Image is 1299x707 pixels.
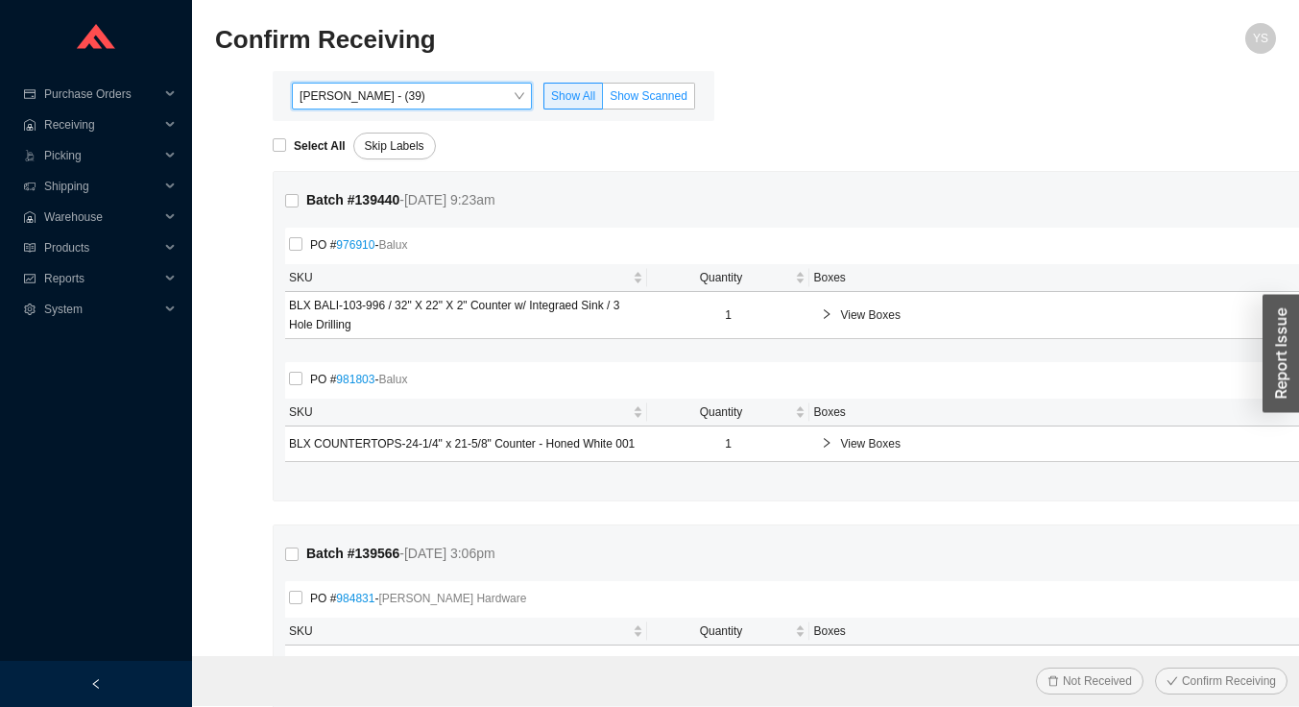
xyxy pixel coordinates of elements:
[44,263,159,294] span: Reports
[353,133,436,159] button: Skip Labels
[336,592,374,605] a: 984831
[23,273,36,284] span: fund
[285,427,647,462] td: BLX COUNTERTOPS-24-1/4" x 21-5/8" Counter - Honed White 001
[23,304,36,315] span: setting
[651,268,792,287] span: Quantity
[44,232,159,263] span: Products
[306,192,399,207] strong: Batch # 139440
[289,268,629,287] span: SKU
[378,238,407,252] span: Balux
[302,370,415,389] span: PO # -
[336,373,374,386] a: 981803
[300,84,524,109] span: Angel Negron - (39)
[44,140,159,171] span: Picking
[44,294,159,325] span: System
[302,589,534,608] span: PO # -
[551,89,595,103] span: Show All
[647,292,810,339] td: 1
[302,235,415,255] span: PO # -
[378,373,407,386] span: Balux
[651,402,792,422] span: Quantity
[647,399,810,427] th: Quantity sortable
[378,592,526,605] span: [PERSON_NAME] Hardware
[285,646,647,681] td: BLD 5513.190.P
[289,622,629,641] span: SKU
[399,546,494,561] span: - [DATE] 3:06pm
[215,23,1011,57] h2: Confirm Receiving
[647,264,810,292] th: Quantity sortable
[289,402,629,422] span: SKU
[306,546,399,561] strong: Batch # 139566
[44,171,159,202] span: Shipping
[285,292,647,339] td: BLX BALI-103-996 / 32" X 22" X 2" Counter w/ Integraed Sink / 3 Hole Drilling
[44,110,159,140] span: Receiving
[399,192,494,207] span: - [DATE] 9:23am
[1253,23,1268,54] span: YS
[610,89,687,103] span: Show Scanned
[821,437,832,449] span: right
[647,646,810,681] td: 6
[285,618,647,646] th: SKU sortable
[23,242,36,254] span: read
[651,622,792,641] span: Quantity
[821,308,832,320] span: right
[285,399,647,427] th: SKU sortable
[647,618,810,646] th: Quantity sortable
[90,678,102,690] span: left
[44,202,159,232] span: Warehouse
[365,136,424,156] span: Skip Labels
[285,264,647,292] th: SKU sortable
[1155,668,1287,695] button: checkConfirm Receiving
[23,88,36,100] span: credit-card
[647,427,810,462] td: 1
[294,139,346,153] strong: Select All
[336,238,374,252] a: 976910
[44,79,159,110] span: Purchase Orders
